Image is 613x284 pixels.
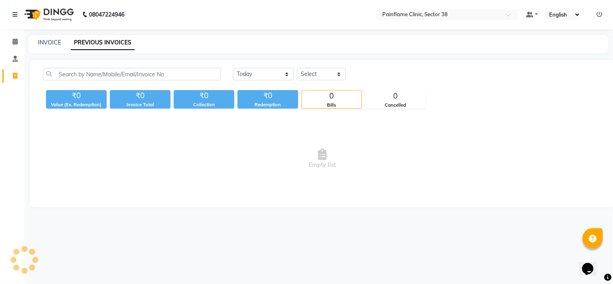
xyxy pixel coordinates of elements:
div: Value (Ex. Redemption) [46,101,107,108]
div: 0 [366,90,426,102]
div: Redemption [238,101,298,108]
div: ₹0 [238,90,298,101]
a: INVOICE [38,39,61,46]
div: Collection [174,101,234,108]
div: Invoice Total [110,101,171,108]
div: Cancelled [366,102,426,109]
iframe: chat widget [579,252,605,276]
input: Search by Name/Mobile/Email/Invoice No [43,68,221,80]
div: ₹0 [46,90,107,101]
div: Bills [302,102,362,109]
b: 08047224946 [89,3,124,26]
div: 0 [302,90,362,102]
a: PREVIOUS INVOICES [71,36,135,50]
div: ₹0 [110,90,171,101]
img: logo [21,3,76,26]
div: ₹0 [174,90,234,101]
span: Empty list [43,118,602,199]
